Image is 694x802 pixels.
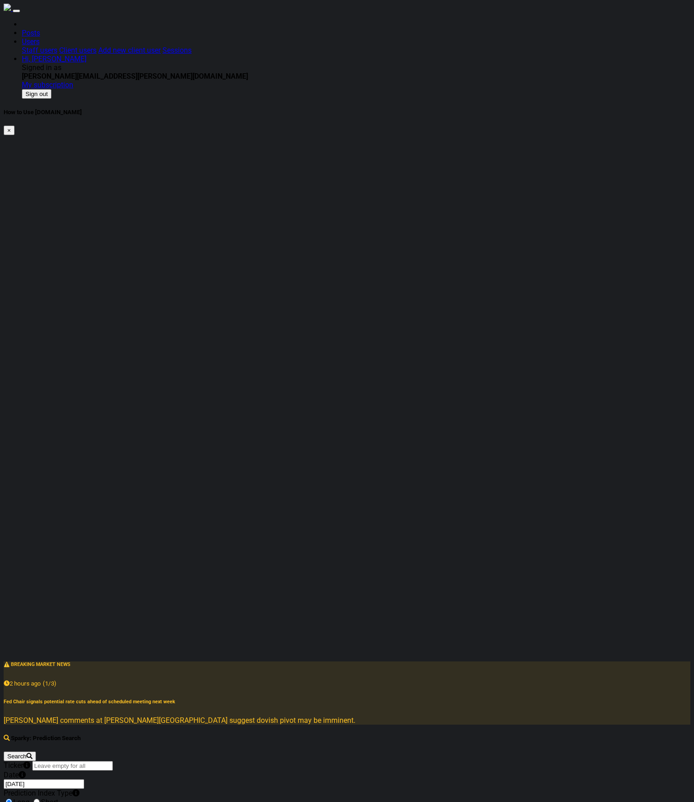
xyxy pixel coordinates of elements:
button: Toggle navigation [13,10,20,12]
a: Add new client user [98,46,161,55]
h6: Fed Chair signals potential rate cuts ahead of scheduled meeting next week [4,699,690,705]
img: sparktrade.png [4,4,11,11]
a: Posts [22,29,40,37]
iframe: Album Cover for Website without music Widescreen version.mp4 [4,135,690,650]
a: Hi, [PERSON_NAME] [22,55,86,63]
i: Long index indicates this stock to appreciate in the next 30–90 days. Short index indicates this ... [72,789,80,797]
span: × [7,127,11,134]
a: Staff users [22,46,57,55]
small: 2 hours ago [4,680,41,687]
button: Search [4,752,36,761]
div: Users [22,46,690,55]
i: Select the date the prediction was generated. Use today's date for freshest signals. Backdate to ... [19,771,26,778]
button: × [4,126,15,135]
a: Client users [59,46,96,55]
p: [PERSON_NAME] comments at [PERSON_NAME][GEOGRAPHIC_DATA] suggest dovish pivot may be imminent. [4,716,690,725]
label: Date [4,771,26,779]
label: Ticker [4,761,32,770]
h6: ⚠️ BREAKING MARKET NEWS [4,661,690,667]
a: Sessions [162,46,192,55]
span: Sparky: Prediction Search [11,735,81,741]
b: [PERSON_NAME][EMAIL_ADDRESS][PERSON_NAME][DOMAIN_NAME] [22,72,248,81]
h5: How to Use [DOMAIN_NAME] [4,109,690,116]
small: (1/3) [43,680,56,687]
label: Prediction Index Type [4,789,80,797]
div: Users [22,63,690,99]
a: My subscription [22,81,73,89]
input: Leave empty for all [32,761,113,771]
div: Signed in as [22,63,690,81]
button: Sign out [22,89,51,99]
a: Users [22,37,40,46]
i: Search by stock symbol. Leave blank to view all predictions. [23,762,30,769]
